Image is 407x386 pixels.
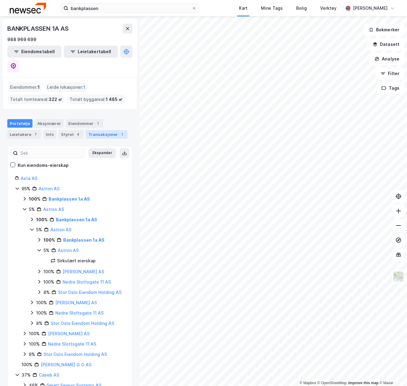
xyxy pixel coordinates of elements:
div: 1 [95,120,101,126]
a: Stor Oslo Eiendom Holding AS [58,290,121,295]
a: Nedre Slottsgate 11 AS [63,279,111,284]
button: Eiendomstabell [7,46,61,58]
div: 5% [29,206,35,213]
div: Leide lokasjoner : [45,82,88,92]
span: 322 ㎡ [49,96,62,103]
div: 100% [29,340,40,348]
div: [PERSON_NAME] [353,5,388,12]
div: 8% [36,320,43,327]
div: Aksjonærer [35,119,63,128]
button: Filter [375,67,405,80]
button: Bokmerker [364,24,405,36]
div: 100% [29,195,40,203]
span: 1 [83,84,85,91]
a: Nedre Slottsgate 11 AS [55,310,104,315]
div: 5% [43,247,50,254]
a: Astron AS [43,207,64,212]
div: 100% [29,330,40,337]
a: Caseb AS [39,372,59,377]
div: 5% [36,226,42,233]
div: Kontrollprogram for chat [377,357,407,386]
div: Kun eiendoms-eierskap [18,162,69,169]
button: Analyse [369,53,405,65]
img: Z [393,271,404,282]
a: Astron AS [39,186,60,191]
div: 988 969 699 [7,36,36,43]
a: Improve this map [348,381,378,385]
img: newsec-logo.f6e21ccffca1b3a03d2d.png [10,3,46,13]
div: 7 [32,131,39,137]
div: Eiendommer : [8,82,42,92]
div: Info [43,130,56,139]
span: 1 [38,84,40,91]
div: 8% [29,351,35,358]
a: [PERSON_NAME] AS [55,300,97,305]
div: 100% [43,236,55,244]
div: Sirkulært eierskap [57,257,96,264]
div: Mine Tags [261,5,283,12]
button: Leietakertabell [64,46,118,58]
div: Styret [59,130,84,139]
a: [PERSON_NAME] G O AS [41,362,91,367]
div: 1 [119,131,125,137]
div: 8% [43,289,50,296]
a: [PERSON_NAME] AS [48,331,90,336]
a: Nedre Slottsgate 11 AS [48,341,96,346]
div: 100% [36,299,47,306]
div: Verktøy [320,5,337,12]
input: Søk [18,149,84,158]
a: Astron AS [50,227,71,232]
a: [PERSON_NAME] AS [63,269,104,274]
div: 4 [75,131,81,137]
a: Astron AS [58,248,79,253]
iframe: Chat Widget [377,357,407,386]
div: Transaksjoner [86,130,128,139]
div: 100% [22,361,32,368]
div: 95% [22,185,30,192]
a: Stor Oslo Eiendom Holding AS [43,352,107,357]
button: Datasett [368,38,405,50]
div: Leietakere [7,130,41,139]
a: Bankplassen 1a AS [63,237,104,243]
div: Kart [239,5,248,12]
div: 100% [36,216,48,223]
div: BANKPLASSEN 1A AS [7,24,70,33]
a: Asta AS [21,176,37,181]
div: 100% [43,268,54,275]
button: Ekspander [88,148,116,158]
a: Bankplassen 1a AS [49,196,90,202]
div: Bolig [296,5,307,12]
a: Bankplassen 1a AS [56,217,97,222]
a: OpenStreetMap [317,381,347,385]
div: Portefølje [7,119,32,128]
div: 100% [36,309,47,317]
span: 1 485 ㎡ [106,96,123,103]
a: Stor Oslo Eiendom Holding AS [51,321,114,326]
input: Søk på adresse, matrikkel, gårdeiere, leietakere eller personer [68,4,192,13]
a: Mapbox [299,381,316,385]
button: Tags [376,82,405,94]
div: 37% [22,371,31,379]
div: Totalt byggareal : [67,95,125,104]
div: Eiendommer [66,119,103,128]
div: Totalt tomteareal : [8,95,65,104]
div: 100% [43,278,54,286]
